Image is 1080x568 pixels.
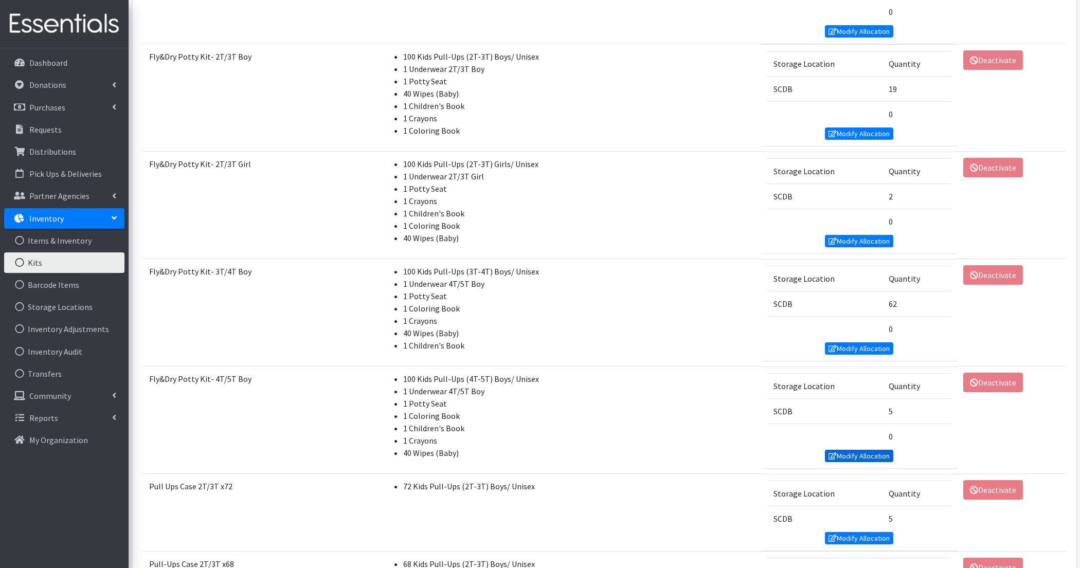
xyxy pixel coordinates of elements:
td: 62 [883,291,951,316]
p: Community [29,391,71,401]
a: Reports [4,408,124,428]
p: Distributions [29,146,76,157]
li: 1 Crayons [403,112,755,124]
td: Quantity [883,158,951,184]
p: Partner Agencies [29,191,89,201]
td: 5 [883,506,951,531]
li: 1 Children's Book [403,339,755,352]
td: Fly&Dry Potty Kit- 2T/3T Boy [143,44,381,152]
td: Fly&Dry Potty Kit- 3T/4T Boy [143,259,381,367]
td: SCDB [767,184,883,209]
li: 1 Underwear 2T/3T Boy [403,63,755,75]
a: Inventory Adjustments [4,319,124,339]
p: Reports [29,413,58,423]
td: 0 [883,316,951,341]
img: HumanEssentials [4,7,124,41]
td: Quantity [883,51,951,76]
li: 1 Children's Book [403,422,755,434]
li: 100 Kids Pull-Ups (2T-3T) Boys/ Unisex [403,50,755,63]
li: 1 Coloring Book [403,219,755,232]
li: 1 Children's Book [403,100,755,112]
a: Modify Allocation [825,532,894,544]
a: Modify Allocation [825,235,894,247]
a: Transfers [4,363,124,384]
td: Quantity [883,266,951,291]
a: Inventory Audit [4,341,124,362]
td: Storage Location [767,266,883,291]
a: Modify Allocation [825,450,894,462]
p: Purchases [29,102,65,113]
a: Community [4,386,124,406]
p: My Organization [29,435,88,445]
li: 100 Kids Pull-Ups (4T-5T) Boys/ Unisex [403,373,755,385]
li: 40 Wipes (Baby) [403,87,755,100]
a: Barcode Items [4,274,124,295]
td: 0 [883,209,951,234]
li: 1 Coloring Book [403,124,755,137]
p: Inventory [29,213,64,224]
td: Quantity [883,373,951,398]
li: 1 Coloring Book [403,410,755,422]
li: 1 Coloring Book [403,302,755,315]
td: SCDB [767,291,883,316]
li: 40 Wipes (Baby) [403,232,755,244]
li: 1 Children's Book [403,207,755,219]
li: 1 Underwear 4T/5T Boy [403,278,755,290]
a: Purchases [4,97,124,118]
a: Partner Agencies [4,186,124,206]
td: SCDB [767,506,883,531]
td: Fly&Dry Potty Kit- 2T/3T Girl [143,152,381,259]
td: Storage Location [767,481,883,506]
a: Modify Allocation [825,25,894,38]
td: Pull Ups Case 2T/3T x72 [143,474,381,551]
li: 40 Wipes (Baby) [403,447,755,459]
td: 19 [883,76,951,101]
td: Quantity [883,481,951,506]
a: Modify Allocation [825,127,894,140]
li: 1 Underwear 2T/3T Girl [403,170,755,182]
a: Distributions [4,141,124,162]
p: Donations [29,80,66,90]
a: Kits [4,252,124,273]
a: Requests [4,119,124,140]
td: 2 [883,184,951,209]
td: Fly&Dry Potty Kit- 4T/5T Boy [143,367,381,474]
td: SCDB [767,76,883,101]
a: Dashboard [4,52,124,73]
li: 1 Potty Seat [403,290,755,302]
p: Pick Ups & Deliveries [29,169,102,179]
td: 0 [883,424,951,449]
li: 1 Potty Seat [403,182,755,195]
li: 1 Crayons [403,195,755,207]
li: 1 Potty Seat [403,75,755,87]
td: Storage Location [767,373,883,398]
td: 0 [883,101,951,126]
li: 72 Kids Pull-Ups (2T-3T) Boys/ Unisex [403,480,755,492]
p: Dashboard [29,58,67,68]
td: SCDB [767,398,883,424]
li: 1 Potty Seat [403,397,755,410]
li: 100 Kids Pull-Ups (2T-3T) Girls/ Unisex [403,158,755,170]
a: Items & Inventory [4,230,124,251]
td: 5 [883,398,951,424]
li: 1 Crayons [403,315,755,327]
a: Storage Locations [4,297,124,317]
li: 100 Kids Pull-Ups (3T-4T) Boys/ Unisex [403,265,755,278]
li: 1 Underwear 4T/5T Boy [403,385,755,397]
a: Donations [4,75,124,95]
a: Pick Ups & Deliveries [4,163,124,184]
li: 40 Wipes (Baby) [403,327,755,339]
a: My Organization [4,430,124,450]
td: Storage Location [767,158,883,184]
li: 1 Crayons [403,434,755,447]
a: Inventory [4,208,124,229]
p: Requests [29,124,62,135]
a: Modify Allocation [825,342,894,355]
td: Storage Location [767,51,883,76]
